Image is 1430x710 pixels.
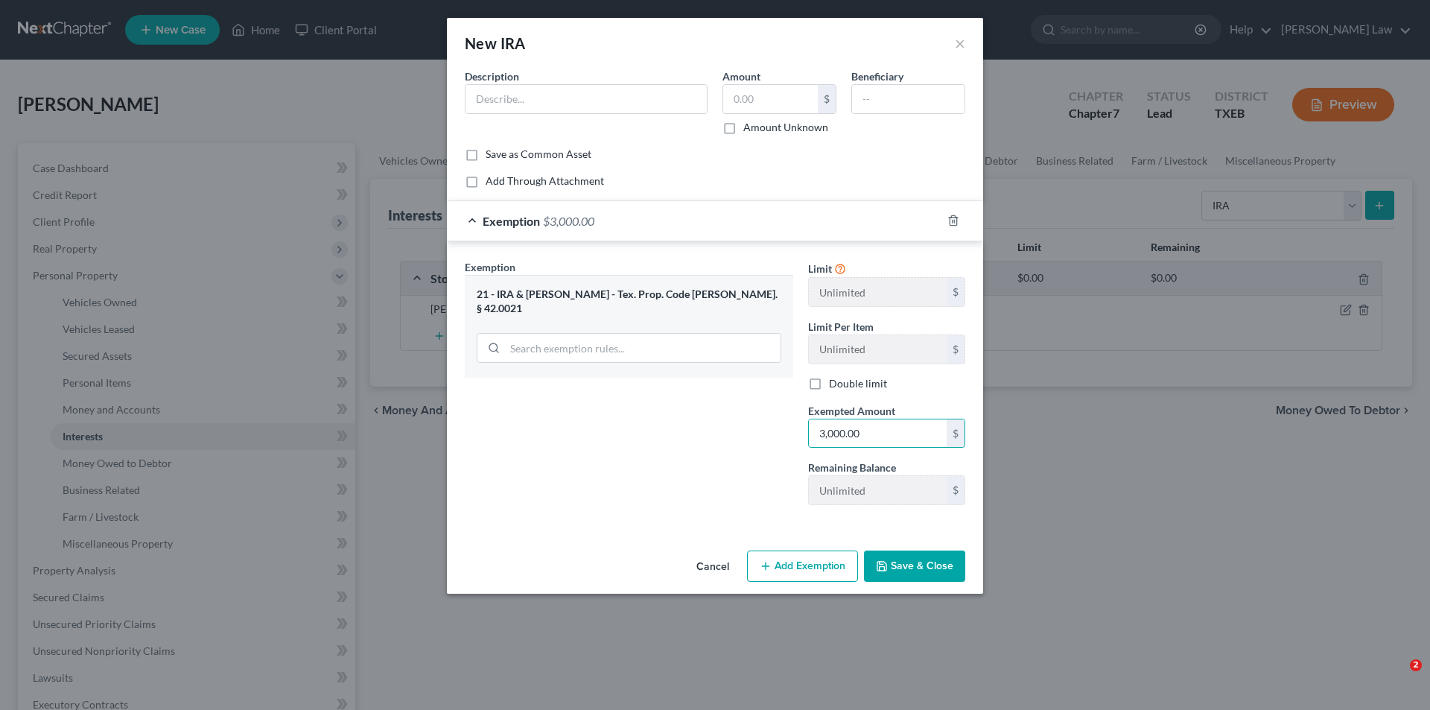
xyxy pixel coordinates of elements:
[947,335,965,364] div: $
[486,174,604,188] label: Add Through Attachment
[465,70,519,83] span: Description
[465,85,707,113] input: Describe...
[743,120,828,135] label: Amount Unknown
[808,319,874,335] label: Limit Per Item
[947,419,965,448] div: $
[947,476,965,504] div: $
[809,419,947,448] input: 0.00
[808,262,832,275] span: Limit
[808,460,896,475] label: Remaining Balance
[808,405,895,417] span: Exempted Amount
[465,33,526,54] div: New IRA
[505,334,781,362] input: Search exemption rules...
[829,376,887,391] label: Double limit
[1410,659,1422,671] span: 2
[809,335,947,364] input: --
[947,278,965,306] div: $
[955,34,965,52] button: ×
[747,551,858,582] button: Add Exemption
[483,214,540,228] span: Exemption
[723,85,818,113] input: 0.00
[851,69,903,84] label: Beneficiary
[809,476,947,504] input: --
[684,552,741,582] button: Cancel
[722,69,760,84] label: Amount
[543,214,594,228] span: $3,000.00
[852,85,965,113] input: --
[1379,659,1415,695] iframe: Intercom live chat
[809,278,947,306] input: --
[864,551,965,582] button: Save & Close
[465,261,515,273] span: Exemption
[477,288,781,315] div: 21 - IRA & [PERSON_NAME] - Tex. Prop. Code [PERSON_NAME]. § 42.0021
[486,147,591,162] label: Save as Common Asset
[818,85,836,113] div: $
